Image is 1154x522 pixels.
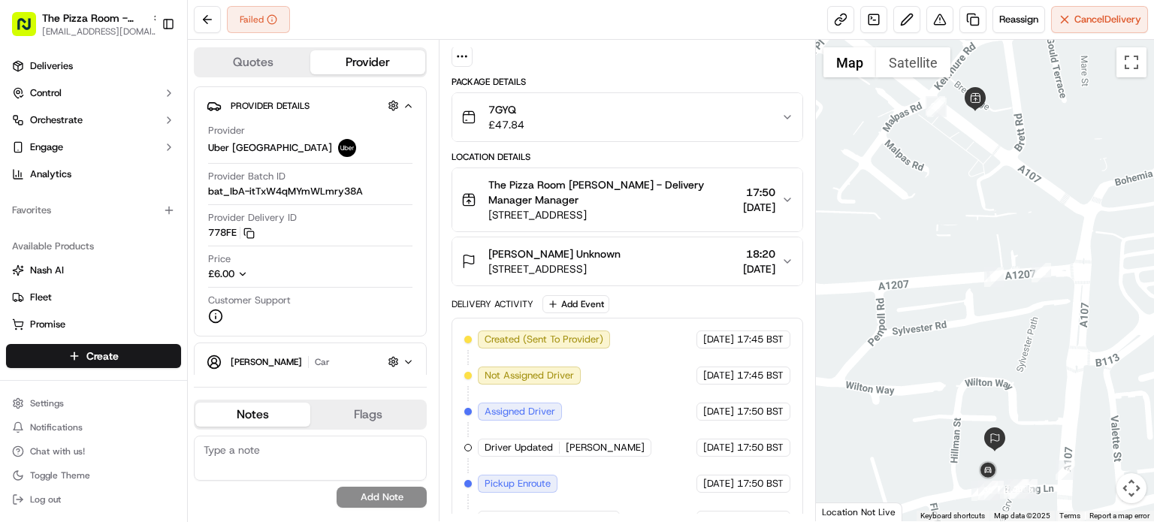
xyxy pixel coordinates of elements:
[737,405,784,418] span: 17:50 BST
[30,264,64,277] span: Nash AI
[208,294,291,307] span: Customer Support
[30,291,52,304] span: Fleet
[15,60,273,84] p: Welcome 👋
[195,50,310,74] button: Quotes
[30,140,63,154] span: Engage
[9,212,121,239] a: 📗Knowledge Base
[703,441,734,454] span: [DATE]
[15,143,42,170] img: 1736555255976-a54dd68f-1ca7-489b-9aae-adbdc363a1c4
[142,218,241,233] span: API Documentation
[823,47,876,77] button: Show street map
[743,185,775,200] span: 17:50
[6,54,181,78] a: Deliveries
[542,295,609,313] button: Add Event
[6,135,181,159] button: Engage
[208,267,234,280] span: £6.00
[30,469,90,481] span: Toggle Theme
[876,47,950,77] button: Show satellite imagery
[231,356,302,368] span: [PERSON_NAME]
[816,502,902,521] div: Location Not Live
[208,124,245,137] span: Provider
[978,481,998,500] div: 30
[6,312,181,336] button: Promise
[195,403,310,427] button: Notes
[1089,511,1149,520] a: Report a map error
[485,405,555,418] span: Assigned Driver
[485,333,603,346] span: Created (Sent To Provider)
[6,417,181,438] button: Notifications
[6,6,156,42] button: The Pizza Room - [GEOGRAPHIC_DATA][EMAIL_ADDRESS][DOMAIN_NAME]
[488,117,524,132] span: £47.84
[15,15,45,45] img: Nash
[703,369,734,382] span: [DATE]
[42,26,162,38] button: [EMAIL_ADDRESS][DOMAIN_NAME]
[30,397,64,409] span: Settings
[994,511,1050,520] span: Map data ©2025
[51,143,246,158] div: Start new chat
[208,170,285,183] span: Provider Batch ID
[737,441,784,454] span: 17:50 BST
[30,167,71,181] span: Analytics
[208,211,297,225] span: Provider Delivery ID
[42,11,146,26] button: The Pizza Room - [GEOGRAPHIC_DATA]
[488,207,737,222] span: [STREET_ADDRESS]
[30,113,83,127] span: Orchestrate
[6,441,181,462] button: Chat with us!
[6,344,181,368] button: Create
[207,93,414,118] button: Provider Details
[452,76,803,88] div: Package Details
[39,97,270,113] input: Got a question? Start typing here...
[488,261,621,276] span: [STREET_ADDRESS]
[86,349,119,364] span: Create
[452,298,533,310] div: Delivery Activity
[984,267,1004,287] div: 17
[703,477,734,490] span: [DATE]
[1056,460,1075,480] div: 16
[1008,479,1028,499] div: 28
[310,403,425,427] button: Flags
[6,198,181,222] div: Favorites
[30,445,85,457] span: Chat with us!
[338,139,356,157] img: uber-new-logo.jpeg
[12,291,175,304] a: Fleet
[6,162,181,186] a: Analytics
[127,219,139,231] div: 💻
[743,246,775,261] span: 18:20
[106,254,182,266] a: Powered byPylon
[6,234,181,258] div: Available Products
[452,93,802,141] button: 7GYQ£47.84
[208,267,340,281] button: £6.00
[310,50,425,74] button: Provider
[1051,6,1148,33] button: CancelDelivery
[12,318,175,331] a: Promise
[12,264,175,277] a: Nash AI
[6,489,181,510] button: Log out
[208,141,332,155] span: Uber [GEOGRAPHIC_DATA]
[737,477,784,490] span: 17:50 BST
[984,481,1004,500] div: 29
[30,218,115,233] span: Knowledge Base
[227,6,290,33] button: Failed
[6,108,181,132] button: Orchestrate
[488,177,737,207] span: The Pizza Room [PERSON_NAME] - Delivery Manager Manager
[30,59,73,73] span: Deliveries
[30,421,83,433] span: Notifications
[6,285,181,309] button: Fleet
[6,393,181,414] button: Settings
[920,511,985,521] button: Keyboard shortcuts
[208,185,363,198] span: bat_IbA-itTxW4qMYmWLmry38A
[315,356,330,368] span: car
[452,151,803,163] div: Location Details
[121,212,247,239] a: 💻API Documentation
[1010,479,1029,499] div: 27
[737,369,784,382] span: 17:45 BST
[452,237,802,285] button: [PERSON_NAME] Unknown[STREET_ADDRESS]18:20[DATE]
[1116,473,1146,503] button: Map camera controls
[488,102,524,117] span: 7GYQ
[1059,511,1080,520] a: Terms (opens in new tab)
[51,158,190,170] div: We're available if you need us!
[231,100,310,112] span: Provider Details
